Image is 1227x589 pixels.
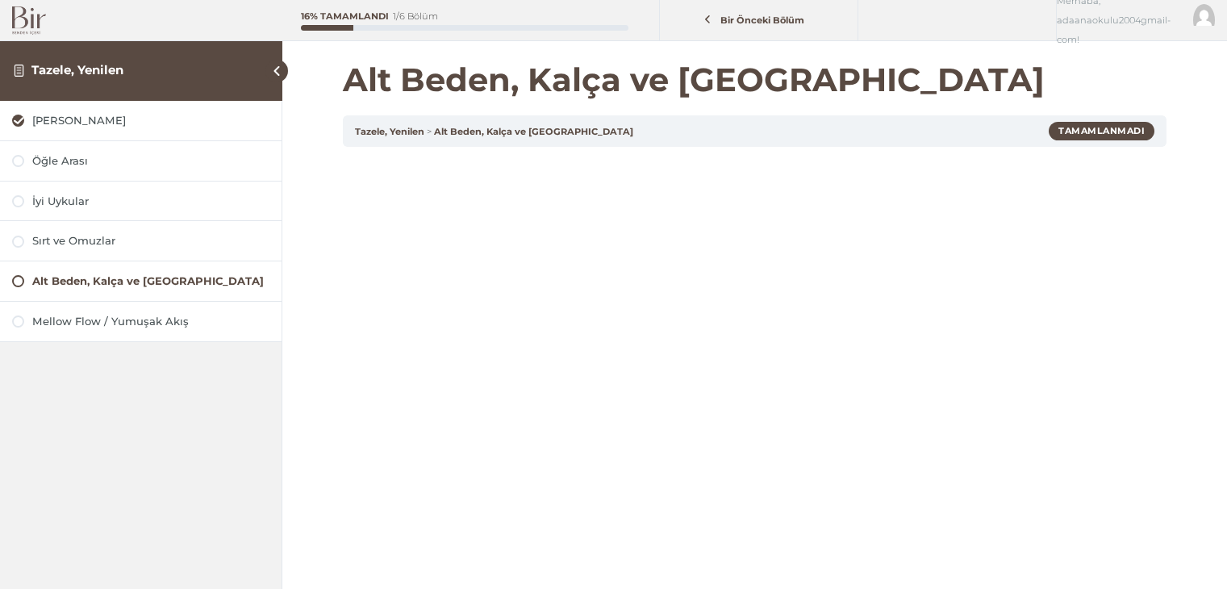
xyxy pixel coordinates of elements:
div: Sırt ve Omuzlar [32,233,269,249]
a: Tazele, Yenilen [31,62,123,77]
div: [PERSON_NAME] [32,113,269,128]
div: İyi Uykular [32,194,269,209]
a: Alt Beden, Kalça ve [GEOGRAPHIC_DATA] [12,274,269,289]
h1: Alt Beden, Kalça ve [GEOGRAPHIC_DATA] [343,61,1166,99]
div: 1/6 Bölüm [393,12,438,21]
img: Bir Logo [12,6,46,35]
div: 16% Tamamlandı [301,12,389,21]
a: Mellow Flow / Yumuşak Akış [12,314,269,329]
div: Alt Beden, Kalça ve [GEOGRAPHIC_DATA] [32,274,269,289]
a: Tazele, Yenilen [355,126,424,137]
a: Öğle Arası [12,153,269,169]
a: Alt Beden, Kalça ve [GEOGRAPHIC_DATA] [434,126,633,137]
a: [PERSON_NAME] [12,113,269,128]
span: Bir Önceki Bölüm [712,15,814,26]
div: Öğle Arası [32,153,269,169]
div: Mellow Flow / Yumuşak Akış [32,314,269,329]
a: Sırt ve Omuzlar [12,233,269,249]
a: Bir Önceki Bölüm [664,6,853,36]
a: İyi Uykular [12,194,269,209]
div: Tamamlanmadı [1049,122,1154,140]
